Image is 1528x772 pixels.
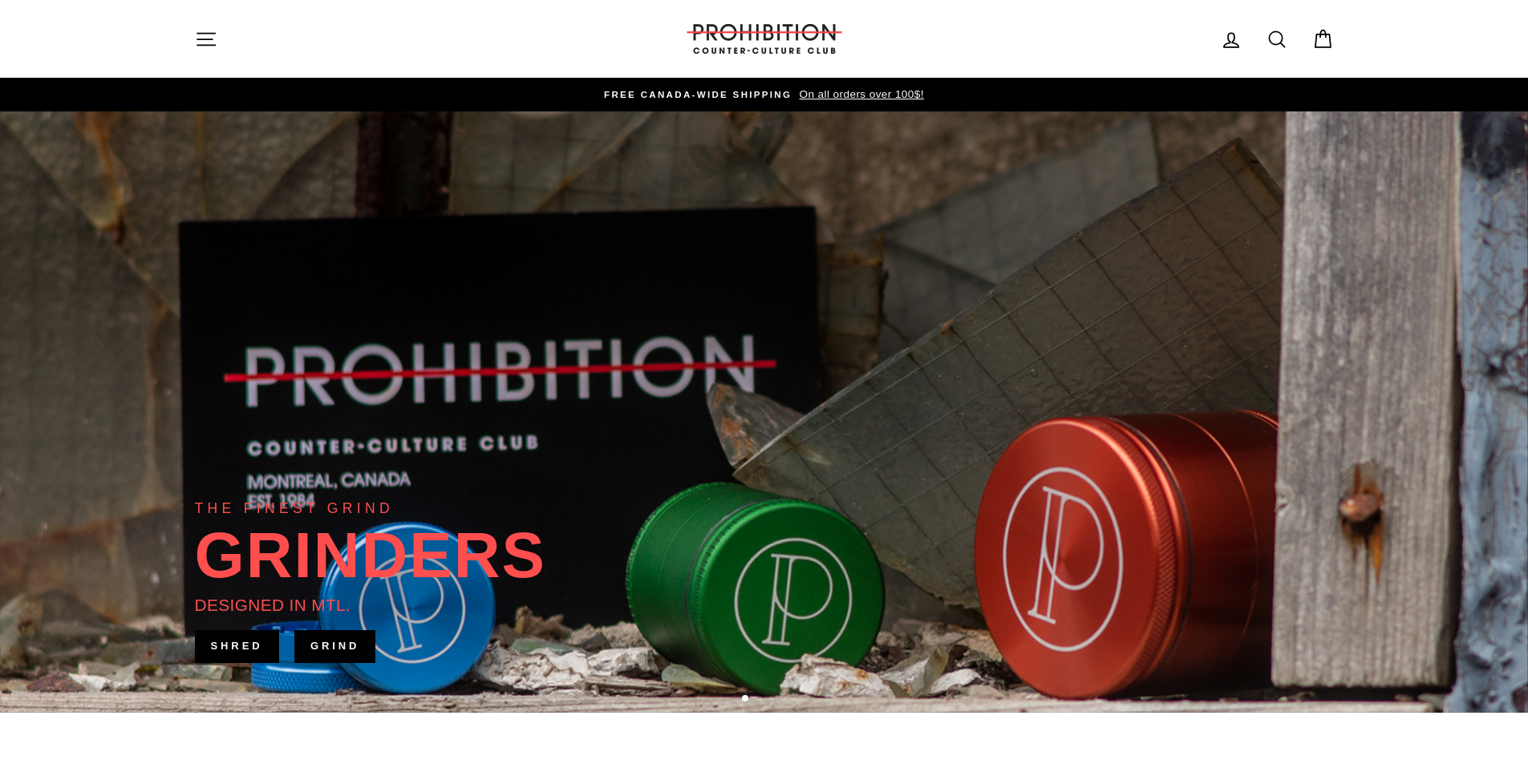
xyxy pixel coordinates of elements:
div: DESIGNED IN MTL. [195,592,351,618]
span: FREE CANADA-WIDE SHIPPING [604,90,792,99]
a: GRIND [294,630,375,662]
button: 2 [756,696,764,704]
span: On all orders over 100$! [795,88,923,100]
button: 3 [769,696,777,704]
a: SHRED [195,630,279,662]
button: 1 [742,695,750,703]
a: FREE CANADA-WIDE SHIPPING On all orders over 100$! [199,86,1330,103]
div: THE FINEST GRIND [195,497,394,519]
button: 4 [782,696,790,704]
div: GRINDERS [195,523,546,588]
img: PROHIBITION COUNTER-CULTURE CLUB [684,24,845,54]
